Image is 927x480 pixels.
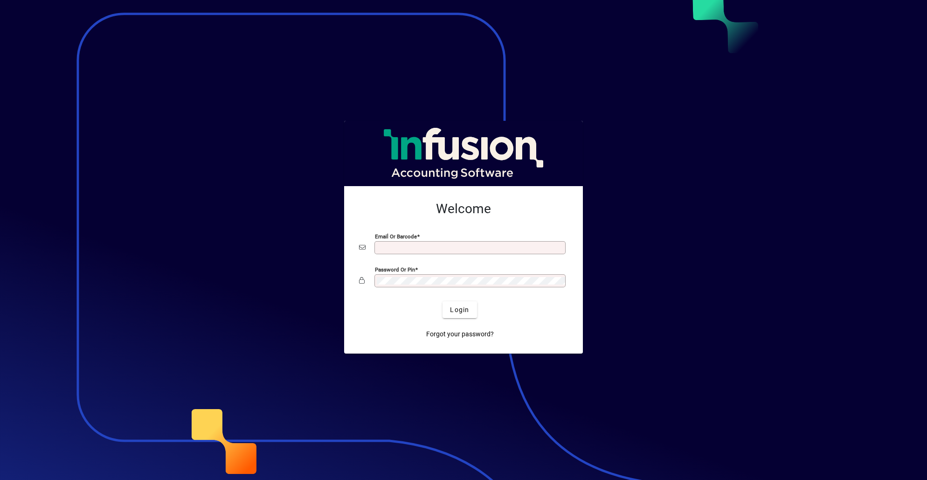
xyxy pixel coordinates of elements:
[359,201,568,217] h2: Welcome
[450,305,469,315] span: Login
[375,266,415,273] mat-label: Password or Pin
[426,329,494,339] span: Forgot your password?
[443,301,477,318] button: Login
[375,233,417,240] mat-label: Email or Barcode
[422,326,498,342] a: Forgot your password?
